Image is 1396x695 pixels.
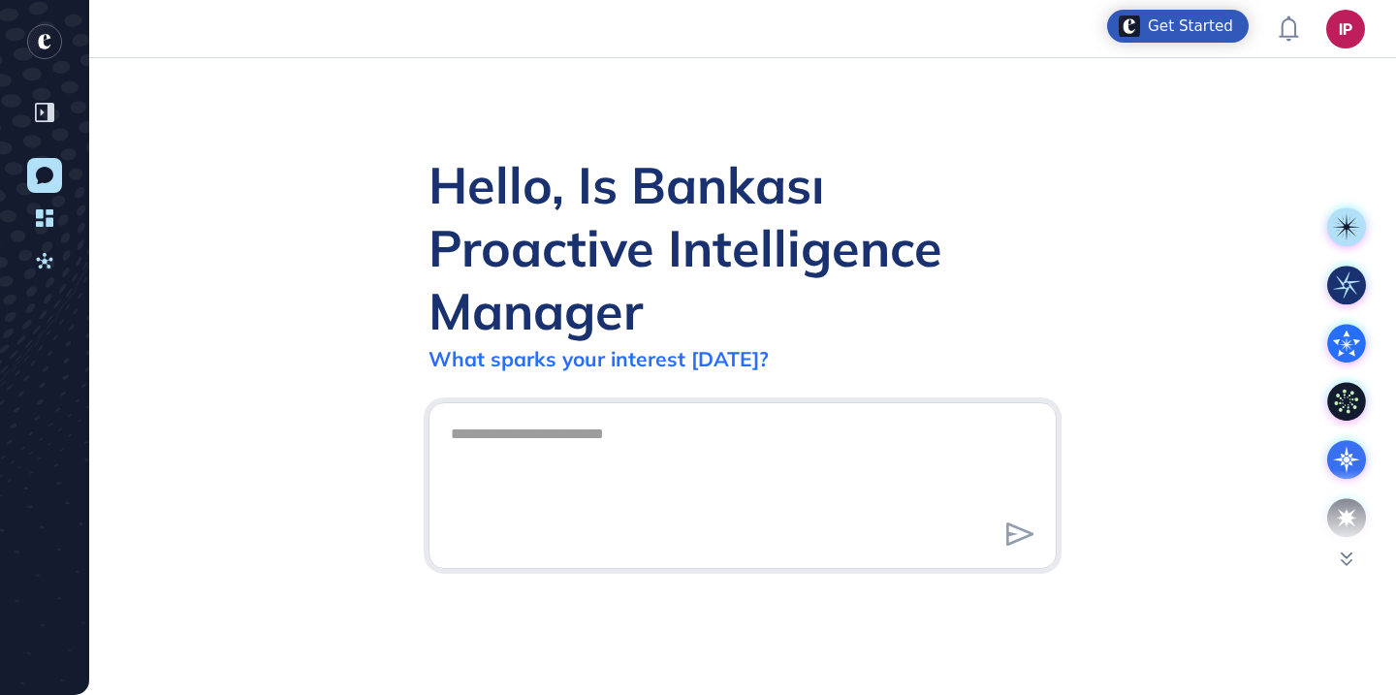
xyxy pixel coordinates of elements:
[1119,16,1140,37] img: launcher-image-alternative-text
[428,346,769,371] div: What sparks your interest [DATE]?
[1326,10,1365,48] button: IP
[1148,16,1233,36] div: Get Started
[1107,10,1249,43] div: Open Get Started checklist
[428,153,1057,342] div: Hello, Is Bankası Proactive Intelligence Manager
[27,24,62,59] div: entrapeer-logo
